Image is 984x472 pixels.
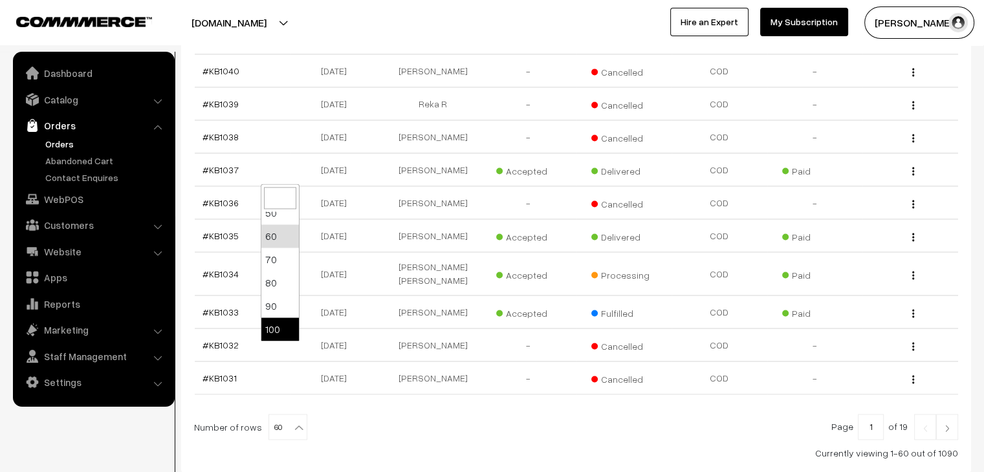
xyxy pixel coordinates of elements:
[386,219,481,252] td: [PERSON_NAME]
[35,75,45,85] img: tab_domain_overview_orange.svg
[16,61,170,85] a: Dashboard
[672,153,767,186] td: COD
[16,213,170,237] a: Customers
[202,372,237,383] a: #KB1031
[591,336,656,353] span: Cancelled
[42,137,170,151] a: Orders
[767,186,863,219] td: -
[672,252,767,295] td: COD
[591,62,656,79] span: Cancelled
[591,95,656,112] span: Cancelled
[919,424,931,432] img: Left
[290,295,386,328] td: [DATE]
[386,186,481,219] td: [PERSON_NAME]
[290,219,386,252] td: [DATE]
[591,194,656,211] span: Cancelled
[496,161,561,178] span: Accepted
[202,339,239,350] a: #KB1032
[202,268,239,279] a: #KB1034
[16,345,170,368] a: Staff Management
[386,153,481,186] td: [PERSON_NAME]
[591,128,656,145] span: Cancelled
[496,303,561,320] span: Accepted
[481,361,576,394] td: -
[386,252,481,295] td: [PERSON_NAME] [PERSON_NAME]
[16,13,129,28] a: COMMMERCE
[672,361,767,394] td: COD
[912,101,914,109] img: Menu
[290,87,386,120] td: [DATE]
[194,420,262,434] span: Number of rows
[591,369,656,386] span: Cancelled
[670,8,749,36] a: Hire an Expert
[782,265,847,282] span: Paid
[146,6,312,39] button: [DOMAIN_NAME]
[202,98,239,109] a: #KB1039
[767,54,863,87] td: -
[591,265,656,282] span: Processing
[912,68,914,76] img: Menu
[194,446,958,460] div: Currently viewing 1-60 out of 1090
[672,120,767,153] td: COD
[269,414,307,440] span: 60
[912,233,914,241] img: Menu
[16,240,170,263] a: Website
[767,87,863,120] td: -
[202,131,239,142] a: #KB1038
[912,375,914,383] img: Menu
[290,328,386,361] td: [DATE]
[591,227,656,244] span: Delivered
[481,120,576,153] td: -
[261,294,299,317] li: 90
[767,328,863,361] td: -
[386,328,481,361] td: [PERSON_NAME]
[202,197,239,208] a: #KB1036
[261,248,299,271] li: 70
[948,13,968,32] img: user
[386,87,481,120] td: Reka R
[672,54,767,87] td: COD
[912,200,914,208] img: Menu
[386,54,481,87] td: [PERSON_NAME]
[290,54,386,87] td: [DATE]
[386,295,481,328] td: [PERSON_NAME]
[261,271,299,294] li: 80
[782,303,847,320] span: Paid
[261,201,299,224] li: 50
[481,328,576,361] td: -
[16,114,170,137] a: Orders
[261,224,299,248] li: 60
[831,421,853,432] span: Page
[864,6,974,39] button: [PERSON_NAME]…
[672,219,767,252] td: COD
[672,87,767,120] td: COD
[912,271,914,279] img: Menu
[34,34,142,44] div: Domain: [DOMAIN_NAME]
[481,186,576,219] td: -
[202,230,239,241] a: #KB1035
[268,414,307,440] span: 60
[767,361,863,394] td: -
[782,227,847,244] span: Paid
[49,76,116,85] div: Domain Overview
[782,161,847,178] span: Paid
[912,309,914,317] img: Menu
[290,186,386,219] td: [DATE]
[386,120,481,153] td: [PERSON_NAME]
[767,120,863,153] td: -
[16,188,170,211] a: WebPOS
[888,421,908,432] span: of 19
[21,21,31,31] img: logo_orange.svg
[672,186,767,219] td: COD
[591,303,656,320] span: Fulfilled
[941,424,953,432] img: Right
[591,161,656,178] span: Delivered
[912,342,914,350] img: Menu
[290,252,386,295] td: [DATE]
[143,76,218,85] div: Keywords by Traffic
[129,75,139,85] img: tab_keywords_by_traffic_grey.svg
[16,17,152,27] img: COMMMERCE
[760,8,848,36] a: My Subscription
[16,318,170,341] a: Marketing
[290,361,386,394] td: [DATE]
